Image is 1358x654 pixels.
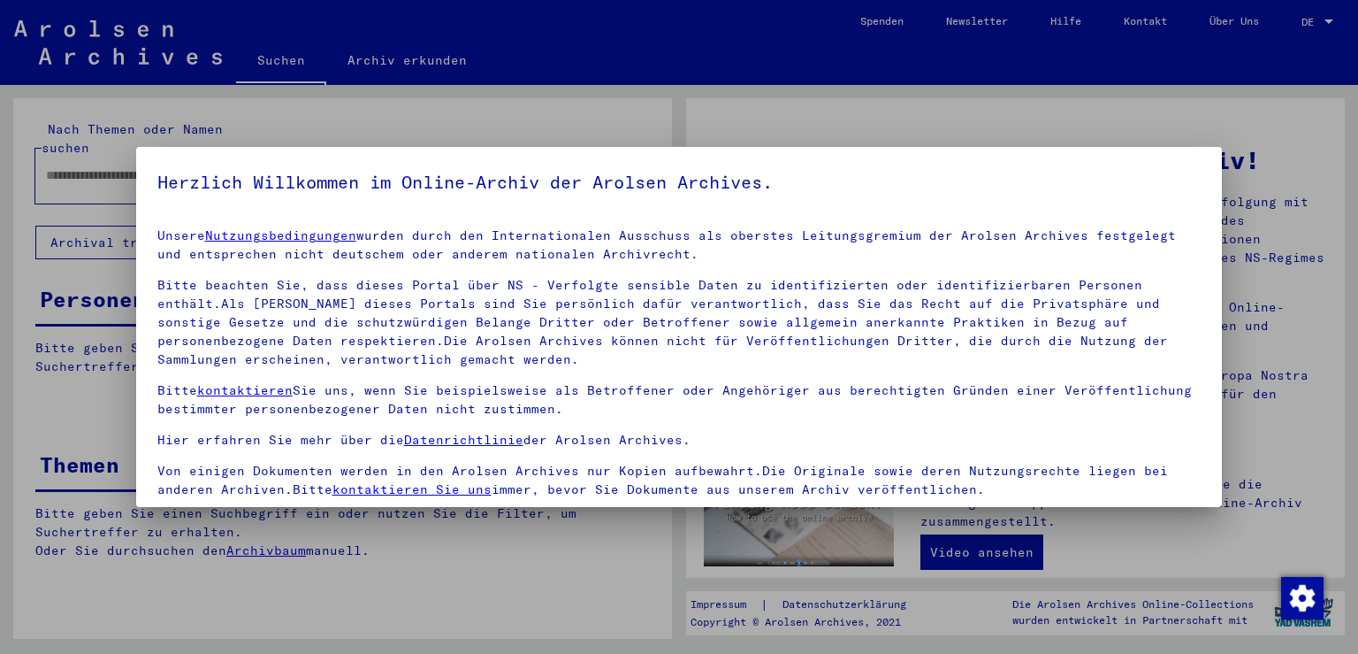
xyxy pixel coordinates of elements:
p: Hier erfahren Sie mehr über die der Arolsen Archives. [157,431,1202,450]
a: Datenrichtlinie [404,432,523,448]
a: kontaktieren Sie uns [332,481,492,497]
a: Nutzungsbedingungen [205,227,356,243]
img: Zustimmung ändern [1281,577,1324,619]
h5: Herzlich Willkommen im Online-Archiv der Arolsen Archives. [157,168,1202,196]
p: Bitte Sie uns, wenn Sie beispielsweise als Betroffener oder Angehöriger aus berechtigten Gründen ... [157,381,1202,419]
p: Bitte beachten Sie, dass dieses Portal über NS - Verfolgte sensible Daten zu identifizierten oder... [157,276,1202,369]
p: Unsere wurden durch den Internationalen Ausschuss als oberstes Leitungsgremium der Arolsen Archiv... [157,227,1202,264]
p: Von einigen Dokumenten werden in den Arolsen Archives nur Kopien aufbewahrt.Die Originale sowie d... [157,462,1202,499]
div: Zustimmung ändern [1280,576,1323,619]
a: kontaktieren [197,382,293,398]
